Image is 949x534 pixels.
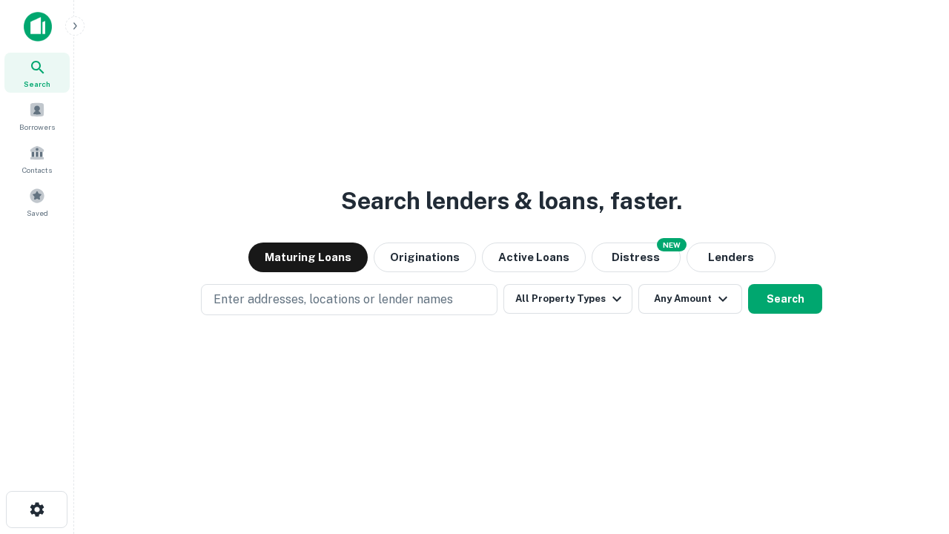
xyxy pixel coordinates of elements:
[214,291,453,309] p: Enter addresses, locations or lender names
[22,164,52,176] span: Contacts
[592,243,681,272] button: Search distressed loans with lien and other non-mortgage details.
[19,121,55,133] span: Borrowers
[374,243,476,272] button: Originations
[24,78,50,90] span: Search
[4,53,70,93] a: Search
[875,415,949,487] iframe: Chat Widget
[4,182,70,222] a: Saved
[248,243,368,272] button: Maturing Loans
[201,284,497,315] button: Enter addresses, locations or lender names
[638,284,742,314] button: Any Amount
[24,12,52,42] img: capitalize-icon.png
[657,238,687,251] div: NEW
[341,183,682,219] h3: Search lenders & loans, faster.
[687,243,776,272] button: Lenders
[27,207,48,219] span: Saved
[503,284,632,314] button: All Property Types
[482,243,586,272] button: Active Loans
[4,96,70,136] a: Borrowers
[748,284,822,314] button: Search
[4,139,70,179] a: Contacts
